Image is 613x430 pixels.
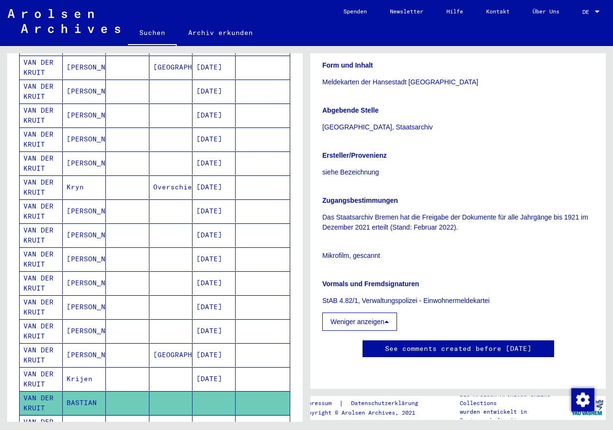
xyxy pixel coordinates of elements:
[20,343,63,367] mat-cell: VAN DER KRUIT
[20,128,63,151] mat-cell: VAN DER KRUIT
[322,106,378,114] b: Abgebende Stelle
[63,104,106,127] mat-cell: [PERSON_NAME]
[322,197,398,204] b: Zugangsbestimmungen
[20,56,63,79] mat-cell: VAN DER KRUIT
[193,319,236,343] mat-cell: [DATE]
[343,398,430,408] a: Datenschutzerklärung
[193,271,236,295] mat-cell: [DATE]
[20,104,63,127] mat-cell: VAN DER KRUIT
[571,388,594,411] img: Zustimmung ändern
[193,199,236,223] mat-cell: [DATE]
[301,408,430,417] p: Copyright © Arolsen Archives, 2021
[63,391,106,415] mat-cell: BASTIAN
[63,199,106,223] mat-cell: [PERSON_NAME]
[63,271,106,295] mat-cell: [PERSON_NAME]
[8,9,120,33] img: Arolsen_neg.svg
[322,296,594,306] p: StAB 4.82/1, Verwaltungspolizei - Einwohnermeldekartei
[301,398,430,408] div: |
[322,212,594,232] p: Das Staatsarchiv Bremen hat die Freigabe der Dokumente für alle Jahrgänge bis 1921 im Dezember 20...
[322,61,373,69] b: Form und Inhalt
[20,151,63,175] mat-cell: VAN DER KRUIT
[63,343,106,367] mat-cell: [PERSON_NAME]
[193,56,236,79] mat-cell: [DATE]
[193,367,236,391] mat-cell: [DATE]
[193,80,236,103] mat-cell: [DATE]
[322,77,594,87] p: Meldekarten der Hansestadt [GEOGRAPHIC_DATA]
[63,223,106,247] mat-cell: [PERSON_NAME]
[149,343,193,367] mat-cell: [GEOGRAPHIC_DATA]
[63,80,106,103] mat-cell: [PERSON_NAME]
[63,56,106,79] mat-cell: [PERSON_NAME]
[63,319,106,343] mat-cell: [PERSON_NAME]
[20,80,63,103] mat-cell: VAN DER KRUIT
[20,271,63,295] mat-cell: VAN DER KRUIT
[193,175,236,199] mat-cell: [DATE]
[322,151,387,159] b: Ersteller/Provenienz
[63,151,106,175] mat-cell: [PERSON_NAME]
[193,343,236,367] mat-cell: [DATE]
[63,367,106,391] mat-cell: Krijen
[193,128,236,151] mat-cell: [DATE]
[149,56,193,79] mat-cell: [GEOGRAPHIC_DATA]
[149,175,193,199] mat-cell: Overschie
[460,390,569,407] p: Die Arolsen Archives Online-Collections
[193,151,236,175] mat-cell: [DATE]
[128,21,177,46] a: Suchen
[569,395,605,419] img: yv_logo.png
[177,21,264,44] a: Archiv erkunden
[63,175,106,199] mat-cell: Kryn
[193,247,236,271] mat-cell: [DATE]
[20,295,63,319] mat-cell: VAN DER KRUIT
[322,167,594,177] p: siehe Bezeichnung
[20,391,63,415] mat-cell: VAN DER KRUIT
[193,223,236,247] mat-cell: [DATE]
[460,407,569,425] p: wurden entwickelt in Partnerschaft mit
[20,223,63,247] mat-cell: VAN DER KRUIT
[322,122,594,132] p: [GEOGRAPHIC_DATA], Staatsarchiv
[322,313,397,331] button: Weniger anzeigen
[301,398,339,408] a: Impressum
[63,128,106,151] mat-cell: [PERSON_NAME]
[20,367,63,391] mat-cell: VAN DER KRUIT
[193,104,236,127] mat-cell: [DATE]
[322,280,419,288] b: Vormals und Fremdsignaturen
[20,247,63,271] mat-cell: VAN DER KRUIT
[63,247,106,271] mat-cell: [PERSON_NAME]
[20,319,63,343] mat-cell: VAN DER KRUIT
[322,251,594,261] p: Mikrofilm, gescannt
[20,199,63,223] mat-cell: VAN DER KRUIT
[193,295,236,319] mat-cell: [DATE]
[385,344,532,354] a: See comments created before [DATE]
[63,295,106,319] mat-cell: [PERSON_NAME]
[582,9,593,15] span: DE
[20,175,63,199] mat-cell: VAN DER KRUIT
